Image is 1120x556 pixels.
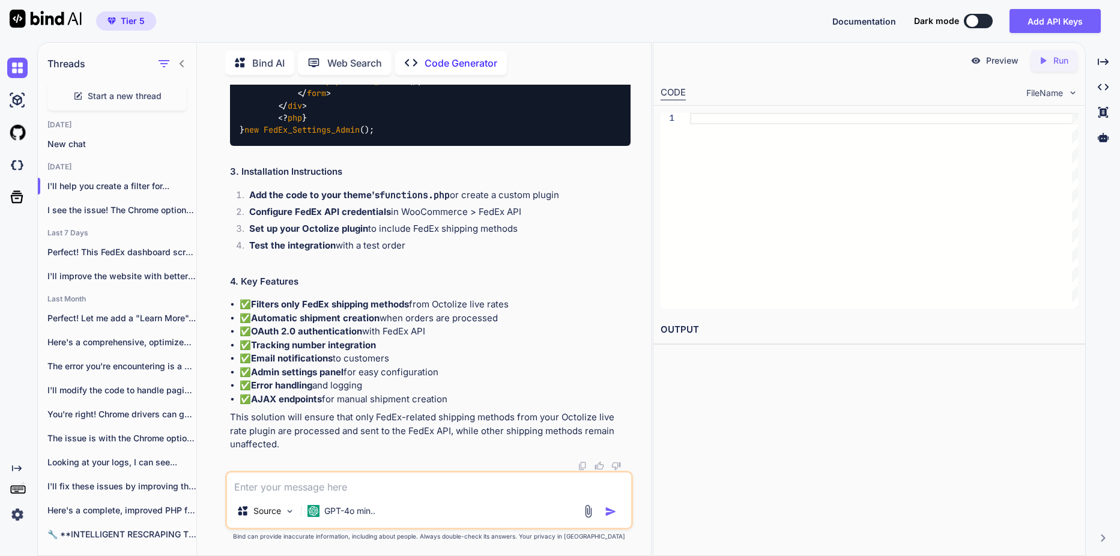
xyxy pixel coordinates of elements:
img: chat [7,58,28,78]
p: New chat [47,138,196,150]
img: chevron down [1068,88,1078,98]
li: ✅ and logging [240,379,631,393]
p: GPT-4o min.. [324,505,375,517]
h2: [DATE] [38,162,196,172]
h2: Last 7 Days [38,228,196,238]
img: ai-studio [7,90,28,110]
li: ✅ from Octolize live rates [240,298,631,312]
p: You're right! Chrome drivers can get stuck... [47,408,196,420]
span: Tier 5 [121,15,145,27]
li: ✅ to customers [240,352,631,366]
img: Pick Models [285,506,295,516]
p: The issue is with the Chrome options.... [47,432,196,444]
p: Web Search [327,56,382,70]
strong: Configure FedEx API credentials [249,206,391,217]
p: Here's a comprehensive, optimized version of your... [47,336,196,348]
strong: Error handling [251,379,312,391]
h1: Threads [47,56,85,71]
p: Run [1053,55,1068,67]
strong: Admin settings panel [251,366,344,378]
p: The error you're encountering is a PHP... [47,360,196,372]
img: attachment [581,504,595,518]
li: to include FedEx shipping methods [240,222,631,239]
li: ✅ when orders are processed [240,312,631,325]
strong: Email notifications [251,352,333,364]
img: premium [107,17,116,25]
code: functions.php [380,189,450,201]
li: with a test order [240,239,631,256]
span: php [288,112,302,123]
img: GPT-4o mini [307,505,319,517]
div: 1 [661,113,674,124]
h2: Last Month [38,294,196,304]
p: Here's a complete, improved PHP file for... [47,504,196,516]
h2: 3. Installation Instructions [230,165,631,179]
p: Perfect! Let me add a "Learn More"... [47,312,196,324]
strong: AJAX endpoints [251,393,322,405]
h2: 4. Key Features [230,275,631,289]
li: ✅ for manual shipment creation [240,393,631,406]
span: new [244,125,259,136]
li: ✅ [240,339,631,352]
img: like [595,461,604,471]
li: or create a custom plugin [240,189,631,205]
p: I'll modify the code to handle pagination... [47,384,196,396]
h2: [DATE] [38,120,196,130]
p: Looking at your logs, I can see... [47,456,196,468]
strong: Filters only FedEx shipping methods [251,298,409,310]
p: Code Generator [425,56,497,70]
p: Source [253,505,281,517]
strong: Tracking number integration [251,339,376,351]
strong: Set up your Octolize plugin [249,223,368,234]
p: Preview [986,55,1019,67]
button: Add API Keys [1010,9,1101,33]
img: settings [7,504,28,525]
strong: OAuth 2.0 authentication [251,325,362,337]
p: Bind can provide inaccurate information, including about people. Always double-check its answers.... [225,532,633,541]
h2: OUTPUT [653,316,1085,344]
div: CODE [661,86,686,100]
img: dislike [611,461,621,471]
strong: Automatic shipment creation [251,312,380,324]
img: copy [578,461,587,471]
p: I'll help you create a filter for... [47,180,196,192]
p: This solution will ensure that only FedEx-related shipping methods from your Octolize live rate p... [230,411,631,452]
strong: Test the integration [249,240,336,251]
span: Dark mode [914,15,959,27]
p: I see the issue! The Chrome options... [47,204,196,216]
button: Documentation [832,15,896,28]
img: icon [605,506,617,518]
img: githubLight [7,122,28,143]
img: darkCloudIdeIcon [7,155,28,175]
p: Bind AI [252,56,285,70]
li: in WooCommerce > FedEx API [240,205,631,222]
span: Start a new thread [88,90,162,102]
img: Bind AI [10,10,82,28]
p: I'll fix these issues by improving the... [47,480,196,492]
strong: Add the code to your theme's [249,189,450,201]
p: Perfect! This FedEx dashboard screenshot is very... [47,246,196,258]
button: premiumTier 5 [96,11,156,31]
img: preview [970,55,981,66]
span: FileName [1026,87,1063,99]
span: form [307,88,326,99]
li: ✅ for easy configuration [240,366,631,379]
span: Documentation [832,16,896,26]
p: 🔧 **INTELLIGENT RESCRAPING TOOL - VERIFY &... [47,528,196,540]
li: ✅ with FedEx API [240,325,631,339]
p: I'll improve the website with better design,... [47,270,196,282]
span: FedEx_Settings_Admin [264,125,360,136]
span: div [288,100,302,111]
